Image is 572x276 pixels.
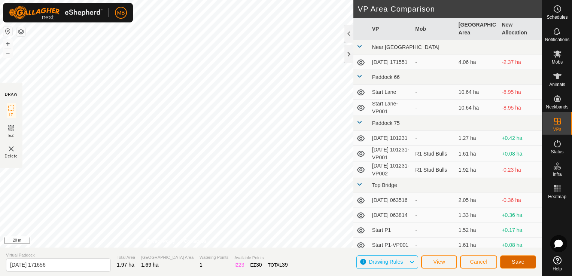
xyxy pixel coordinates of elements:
[415,226,453,234] div: -
[545,37,569,42] span: Notifications
[412,18,456,40] th: Mob
[9,112,13,118] span: IZ
[433,259,445,265] span: View
[369,85,413,100] td: Start Lane
[369,193,413,208] td: [DATE] 063516
[553,172,562,177] span: Infra
[456,146,499,162] td: 1.61 ha
[234,255,287,261] span: Available Points
[470,259,487,265] span: Cancel
[415,211,453,219] div: -
[421,255,457,269] button: View
[552,60,563,64] span: Mobs
[117,262,134,268] span: 1.97 ha
[147,238,175,245] a: Privacy Policy
[372,120,400,126] span: Paddock 75
[456,208,499,223] td: 1.33 ha
[369,208,413,223] td: [DATE] 063814
[9,133,14,138] span: EZ
[238,262,244,268] span: 23
[547,15,568,19] span: Schedules
[200,254,228,261] span: Watering Points
[460,255,497,269] button: Cancel
[456,55,499,70] td: 4.06 ha
[499,208,542,223] td: +0.36 ha
[5,92,18,97] div: DRAW
[282,262,288,268] span: 39
[3,39,12,48] button: +
[415,134,453,142] div: -
[372,182,397,188] span: Top Bridge
[499,85,542,100] td: -8.95 ha
[6,252,111,258] span: Virtual Paddock
[456,131,499,146] td: 1.27 ha
[499,18,542,40] th: New Allocation
[542,253,572,274] a: Help
[415,58,453,66] div: -
[415,104,453,112] div: -
[549,82,565,87] span: Animals
[16,27,25,36] button: Map Layers
[499,238,542,253] td: +0.08 ha
[456,85,499,100] td: 10.64 ha
[369,146,413,162] td: [DATE] 101231-VP001
[369,223,413,238] td: Start P1
[141,262,159,268] span: 1.69 ha
[456,100,499,116] td: 10.64 ha
[499,146,542,162] td: +0.08 ha
[200,262,203,268] span: 1
[499,223,542,238] td: +0.17 ha
[548,194,566,199] span: Heatmap
[369,238,413,253] td: Start P1-VP001
[415,88,453,96] div: -
[184,238,206,245] a: Contact Us
[499,55,542,70] td: -2.37 ha
[499,193,542,208] td: -0.36 ha
[499,162,542,178] td: -0.23 ha
[500,255,536,269] button: Save
[369,18,413,40] th: VP
[456,238,499,253] td: 1.61 ha
[456,18,499,40] th: [GEOGRAPHIC_DATA] Area
[117,9,125,17] span: MB
[415,241,453,249] div: -
[268,261,288,269] div: TOTAL
[117,254,135,261] span: Total Area
[141,254,194,261] span: [GEOGRAPHIC_DATA] Area
[369,259,403,265] span: Drawing Rules
[553,127,561,132] span: VPs
[250,261,262,269] div: EZ
[9,6,103,19] img: Gallagher Logo
[553,267,562,271] span: Help
[456,162,499,178] td: 1.92 ha
[456,223,499,238] td: 1.52 ha
[369,131,413,146] td: [DATE] 101231
[234,261,244,269] div: IZ
[499,100,542,116] td: -8.95 ha
[415,150,453,158] div: R1 Stud Bulls
[456,193,499,208] td: 2.05 ha
[372,44,439,50] span: Near [GEOGRAPHIC_DATA]
[369,55,413,70] td: [DATE] 171551
[7,144,16,153] img: VP
[3,49,12,58] button: –
[415,166,453,174] div: R1 Stud Bulls
[551,150,563,154] span: Status
[5,153,18,159] span: Delete
[512,259,524,265] span: Save
[369,100,413,116] td: Start Lane-VP001
[3,27,12,36] button: Reset Map
[546,105,568,109] span: Neckbands
[358,4,542,13] h2: VP Area Comparison
[369,162,413,178] td: [DATE] 101231-VP002
[499,131,542,146] td: +0.42 ha
[372,74,400,80] span: Paddock 66
[415,196,453,204] div: -
[256,262,262,268] span: 30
